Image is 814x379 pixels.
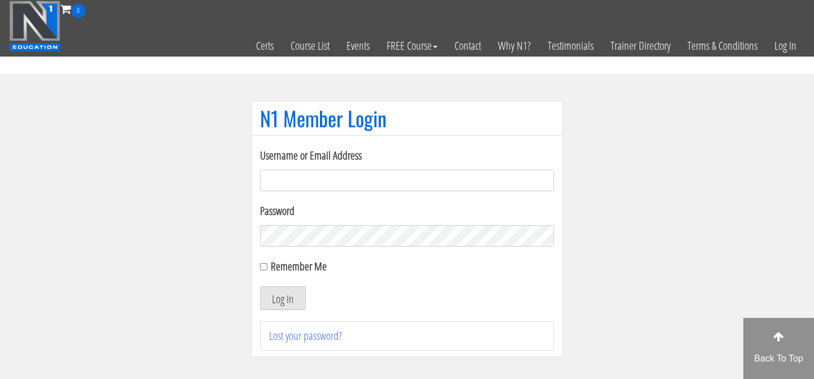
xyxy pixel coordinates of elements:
[260,203,554,219] label: Password
[260,286,306,310] button: Log In
[338,18,378,74] a: Events
[446,18,490,74] a: Contact
[60,1,85,16] a: 0
[248,18,282,74] a: Certs
[766,18,805,74] a: Log In
[602,18,679,74] a: Trainer Directory
[378,18,446,74] a: FREE Course
[269,328,342,343] a: Lost your password?
[539,18,602,74] a: Testimonials
[260,107,554,130] h1: N1 Member Login
[71,4,85,18] span: 0
[679,18,766,74] a: Terms & Conditions
[282,18,338,74] a: Course List
[9,1,60,51] img: n1-education
[260,147,554,164] label: Username or Email Address
[743,352,814,365] p: Back To Top
[271,259,327,274] label: Remember Me
[490,18,539,74] a: Why N1?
